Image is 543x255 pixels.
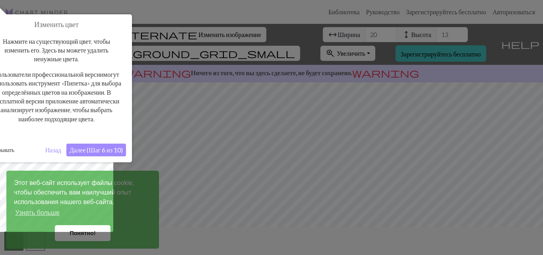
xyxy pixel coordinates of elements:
[45,146,61,154] font: Назад
[3,37,110,63] font: Нажмите на существующий цвет, чтобы изменить его. Здесь вы можете удалить ненужные цвета.
[66,144,126,156] button: Далее (Шаг 6 из 10)
[70,146,123,154] font: Далее (Шаг 6 из 10)
[34,20,78,29] font: Изменить цвет
[42,144,64,156] button: Назад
